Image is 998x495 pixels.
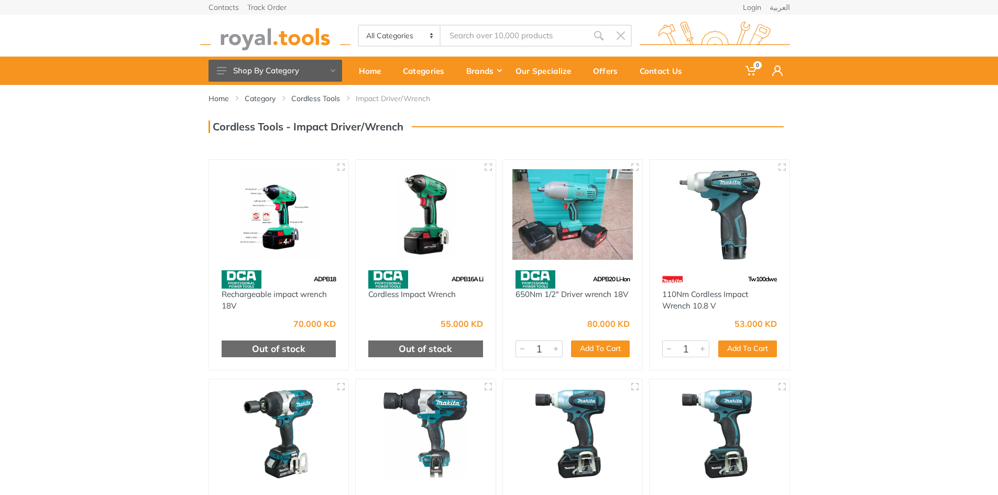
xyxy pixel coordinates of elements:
img: Royal Tools - 230N.m Cordless Impact Wrench (18V Li-ion) - 1/2 [659,389,780,479]
img: Royal Tools - Cordless Impact Wrench [365,169,486,260]
span: ADPB18 [314,275,336,283]
a: Categories [396,57,459,85]
select: Category [359,26,441,46]
a: 650Nm 1/2" Driver wrench 18V [516,289,628,299]
span: 0 [753,61,762,69]
img: royal.tools Logo [200,21,350,50]
a: 0 [738,57,765,85]
a: العربية [770,4,790,11]
div: Home [352,60,396,82]
img: 58.webp [222,270,261,289]
div: Our Specialize [508,60,586,82]
div: Offers [586,60,632,82]
img: Royal Tools - 1,050 NM Cordless Impact Wrench (18V Li-ion) - 3/4 [218,389,339,479]
img: Royal Tools - 110Nm Cordless Impact Wrench 10.8 V [659,169,780,260]
img: 58.webp [516,270,555,289]
img: Royal Tools - 230N.m Cordless Impact Wrench (18V Li-ion) - 1/2 [512,389,633,479]
a: Category [245,93,276,104]
img: 58.webp [368,270,408,289]
div: 70.000 KD [293,320,336,328]
button: Add To Cart [718,340,777,357]
span: Tw100dwe [748,275,777,283]
div: Contact Us [632,60,697,82]
span: ADPB20 Li-Ion [593,275,630,283]
a: Our Specialize [508,57,586,85]
a: 110Nm Cordless Impact Wrench 10.8 V [662,289,748,311]
button: Shop By Category [209,60,342,82]
div: Categories [396,60,459,82]
button: Add To Cart [571,340,630,357]
a: Home [209,93,229,104]
h3: Cordless Tools - Impact Driver/Wrench [209,120,403,133]
a: Cordless Tools [291,93,340,104]
div: 55.000 KD [441,320,483,328]
span: ADPB16A Li [452,275,483,283]
div: 80.000 KD [587,320,630,328]
a: Login [743,4,761,11]
a: Track Order [247,4,287,11]
img: 42.webp [662,270,683,289]
div: Out of stock [222,340,336,357]
a: Contact Us [632,57,697,85]
div: Brands [459,60,508,82]
a: Cordless Impact Wrench [368,289,456,299]
a: Rechargeable impact wrench 18V [222,289,327,311]
input: Site search [441,25,587,47]
img: royal.tools Logo [640,21,790,50]
div: 53.000 KD [734,320,777,328]
div: Out of stock [368,340,483,357]
a: Contacts [209,4,239,11]
img: Royal Tools - Rechargeable impact wrench 18V [218,169,339,260]
img: Royal Tools - 1050 Nm Cordless Impact Wrench (18v) - 3/4 [365,389,486,479]
a: Offers [586,57,632,85]
img: Royal Tools - 650Nm 1/2 [512,169,633,260]
li: Impact Driver/Wrench [356,93,446,104]
nav: breadcrumb [209,93,790,104]
a: Home [352,57,396,85]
